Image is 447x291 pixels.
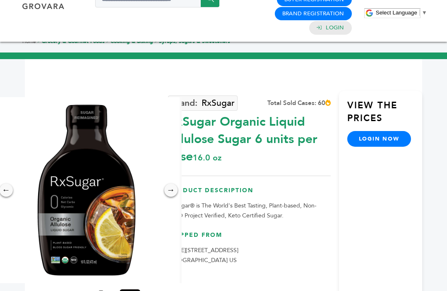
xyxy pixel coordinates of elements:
a: View AllProducts [22,46,74,55]
div: → [164,184,178,197]
a: View AllBrands [93,46,139,55]
h3: Shipped From [168,231,331,246]
p: RxSugar® is The World's Best Tasting, Plant-based, Non-GMO Project Verified, Keto Certified Sugar. [168,201,331,221]
a: Brand Registration [282,10,344,17]
h3: Product Description [168,186,331,201]
span: 16.0 oz [193,152,221,163]
div: Total Sold Cases: 60 [267,99,331,107]
a: Select Language​ [376,10,427,16]
span: ▼ [422,10,427,16]
span: Select Language [376,10,417,16]
h3: View the Prices [347,99,422,131]
a: Login [326,24,344,31]
strong: Products [47,46,74,55]
div: RxSugar Organic Liquid Allulose Sugar 6 units per case [168,109,331,165]
a: login now [347,131,411,147]
a: RxSugar [168,95,238,111]
p: [DATE][STREET_ADDRESS] [GEOGRAPHIC_DATA] US [168,246,331,265]
strong: Brands [117,46,139,55]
